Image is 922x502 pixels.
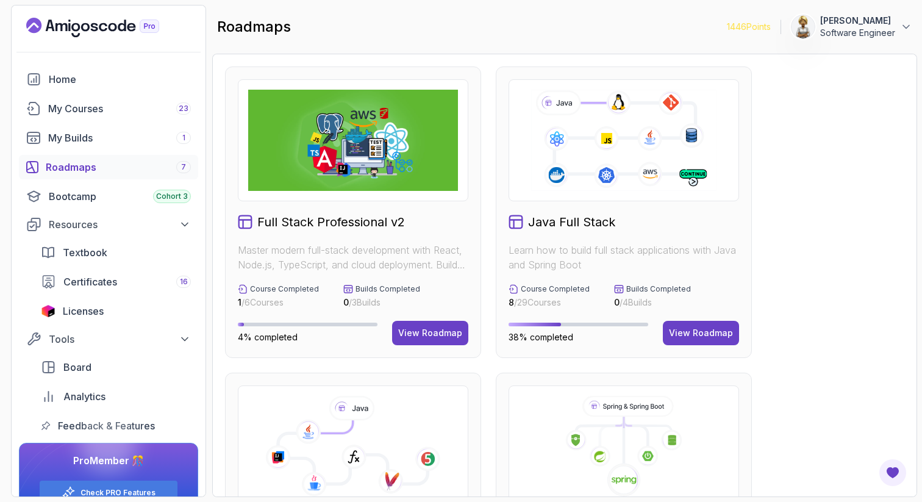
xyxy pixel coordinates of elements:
[181,162,186,172] span: 7
[34,355,198,379] a: board
[614,297,620,307] span: 0
[521,284,590,294] p: Course Completed
[614,296,691,309] p: / 4 Builds
[34,299,198,323] a: licenses
[180,277,188,287] span: 16
[257,213,405,231] h2: Full Stack Professional v2
[80,488,155,498] a: Check PRO Features
[63,389,105,404] span: Analytics
[63,245,107,260] span: Textbook
[238,296,319,309] p: / 6 Courses
[63,304,104,318] span: Licenses
[820,15,895,27] p: [PERSON_NAME]
[509,332,573,342] span: 38% completed
[49,72,191,87] div: Home
[250,284,319,294] p: Course Completed
[727,21,771,33] p: 1446 Points
[26,18,187,37] a: Landing page
[528,213,615,231] h2: Java Full Stack
[63,360,91,375] span: Board
[238,297,241,307] span: 1
[34,414,198,438] a: feedback
[63,274,117,289] span: Certificates
[343,296,420,309] p: / 3 Builds
[19,328,198,350] button: Tools
[392,321,468,345] button: View Roadmap
[343,297,349,307] span: 0
[509,296,590,309] p: / 29 Courses
[19,184,198,209] a: bootcamp
[238,243,468,272] p: Master modern full-stack development with React, Node.js, TypeScript, and cloud deployment. Build...
[791,15,912,39] button: user profile image[PERSON_NAME]Software Engineer
[156,192,188,201] span: Cohort 3
[669,327,733,339] div: View Roadmap
[34,270,198,294] a: certificates
[398,327,462,339] div: View Roadmap
[626,284,691,294] p: Builds Completed
[820,27,895,39] p: Software Engineer
[19,126,198,150] a: builds
[49,332,191,346] div: Tools
[878,458,907,487] button: Open Feedback Button
[182,133,185,143] span: 1
[46,160,191,174] div: Roadmaps
[34,384,198,409] a: analytics
[792,15,815,38] img: user profile image
[49,189,191,204] div: Bootcamp
[48,131,191,145] div: My Builds
[217,17,291,37] h2: roadmaps
[19,213,198,235] button: Resources
[509,297,514,307] span: 8
[356,284,420,294] p: Builds Completed
[34,240,198,265] a: textbook
[663,321,739,345] button: View Roadmap
[49,217,191,232] div: Resources
[509,243,739,272] p: Learn how to build full stack applications with Java and Spring Boot
[19,67,198,91] a: home
[248,90,458,191] img: Full Stack Professional v2
[179,104,188,113] span: 23
[238,332,298,342] span: 4% completed
[19,96,198,121] a: courses
[48,101,191,116] div: My Courses
[58,418,155,433] span: Feedback & Features
[19,155,198,179] a: roadmaps
[41,305,55,317] img: jetbrains icon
